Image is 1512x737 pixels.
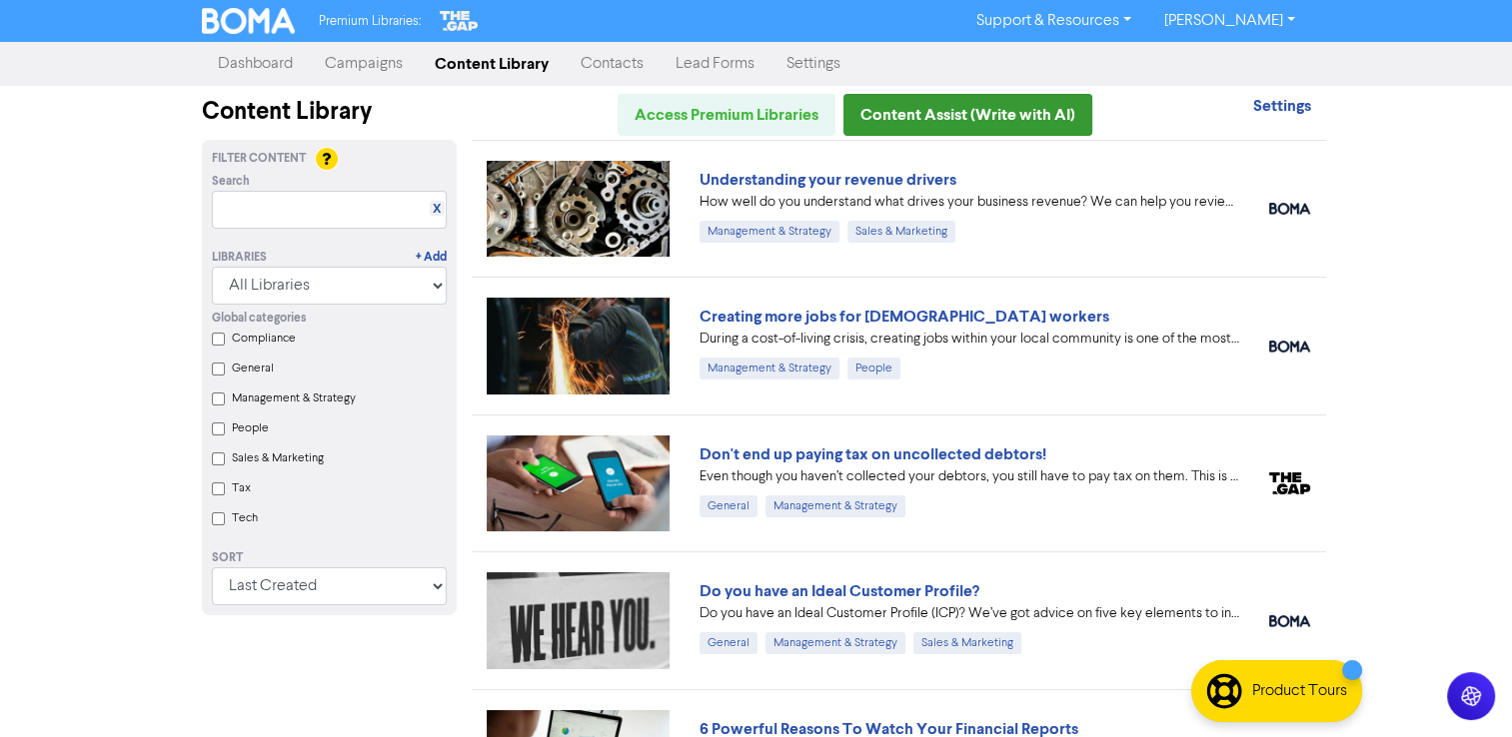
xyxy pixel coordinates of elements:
a: Do you have an Ideal Customer Profile? [700,581,979,601]
span: Search [212,173,250,191]
div: Sales & Marketing [913,632,1021,654]
a: Support & Resources [960,5,1147,37]
div: During a cost-of-living crisis, creating jobs within your local community is one of the most impo... [700,329,1239,350]
div: General [700,632,757,654]
div: Content Library [202,94,457,130]
div: Management & Strategy [765,495,905,517]
span: Premium Libraries: [319,15,421,28]
a: Settings [770,44,856,84]
a: Understanding your revenue drivers [700,170,956,190]
strong: Settings [1252,96,1310,116]
a: Settings [1252,99,1310,115]
a: Contacts [565,44,660,84]
div: Management & Strategy [700,221,839,243]
div: Sales & Marketing [847,221,955,243]
img: BOMA Logo [202,8,296,34]
div: Even though you haven’t collected your debtors, you still have to pay tax on them. This is becaus... [700,466,1239,487]
label: People [232,419,269,437]
iframe: Chat Widget [1262,521,1512,737]
label: Tech [232,509,258,527]
div: Management & Strategy [765,632,905,654]
div: Sort [212,549,447,567]
img: boma [1269,341,1310,353]
label: General [232,360,274,377]
a: X [433,202,441,217]
a: Creating more jobs for [DEMOGRAPHIC_DATA] workers [700,307,1109,327]
a: Access Premium Libraries [618,94,835,136]
a: Lead Forms [660,44,770,84]
label: Management & Strategy [232,389,356,407]
div: Libraries [212,249,267,267]
label: Sales & Marketing [232,449,324,467]
div: Do you have an Ideal Customer Profile (ICP)? We’ve got advice on five key elements to include in ... [700,603,1239,624]
a: Dashboard [202,44,309,84]
label: Tax [232,479,251,497]
a: [PERSON_NAME] [1147,5,1310,37]
div: General [700,495,757,517]
a: + Add [416,249,447,267]
a: Content Library [419,44,565,84]
div: People [847,358,900,379]
div: Filter Content [212,150,447,168]
a: Don't end up paying tax on uncollected debtors! [700,444,1046,464]
a: Content Assist (Write with AI) [843,94,1092,136]
div: Global categories [212,310,447,328]
label: Compliance [232,330,296,348]
div: How well do you understand what drives your business revenue? We can help you review your numbers... [700,192,1239,213]
a: Campaigns [309,44,419,84]
img: boma_accounting [1269,203,1310,215]
div: Management & Strategy [700,358,839,379]
img: The Gap [437,8,481,34]
img: thegap [1269,472,1310,494]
